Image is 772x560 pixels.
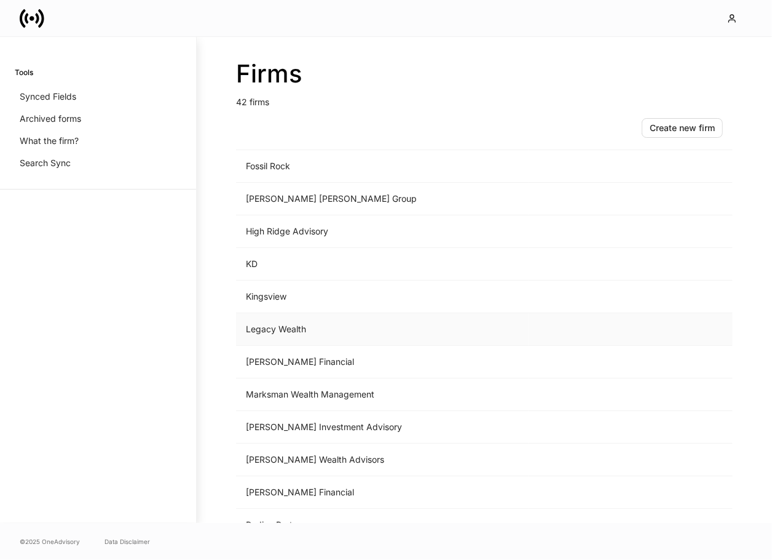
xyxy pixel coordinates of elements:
[236,59,733,89] h2: Firms
[236,183,529,215] td: [PERSON_NAME] [PERSON_NAME] Group
[236,378,529,411] td: Marksman Wealth Management
[20,157,71,169] p: Search Sync
[236,346,529,378] td: [PERSON_NAME] Financial
[15,152,181,174] a: Search Sync
[20,537,80,546] span: © 2025 OneAdvisory
[236,444,529,476] td: [PERSON_NAME] Wealth Advisors
[236,313,529,346] td: Legacy Wealth
[236,476,529,509] td: [PERSON_NAME] Financial
[20,90,76,103] p: Synced Fields
[15,86,181,108] a: Synced Fields
[15,130,181,152] a: What the firm?
[236,89,733,108] p: 42 firms
[236,281,529,313] td: Kingsview
[236,509,529,542] td: Radian Partners
[104,537,150,546] a: Data Disclaimer
[236,215,529,248] td: High Ridge Advisory
[650,124,715,132] div: Create new firm
[15,66,33,78] h6: Tools
[236,411,529,444] td: [PERSON_NAME] Investment Advisory
[236,248,529,281] td: KD
[20,113,81,125] p: Archived forms
[236,150,529,183] td: Fossil Rock
[642,118,723,138] button: Create new firm
[20,135,79,147] p: What the firm?
[15,108,181,130] a: Archived forms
